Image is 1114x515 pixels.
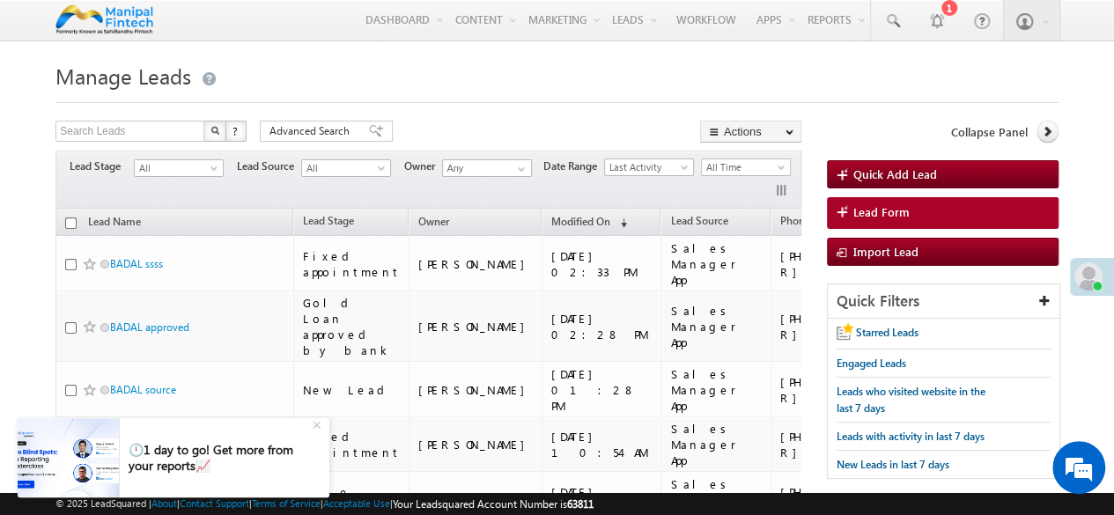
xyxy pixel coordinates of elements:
[670,366,763,414] div: Sales Manager App
[837,430,985,443] span: Leads with activity in last 7 days
[700,121,801,143] button: Actions
[180,497,249,509] a: Contact Support
[404,158,442,174] span: Owner
[670,421,763,468] div: Sales Manager App
[551,429,653,460] div: [DATE] 10:54 AM
[856,326,918,339] span: Starred Leads
[551,311,653,342] div: [DATE] 02:28 PM
[508,160,530,178] a: Show All Items
[294,211,363,234] a: Lead Stage
[418,492,534,508] div: [PERSON_NAME]
[303,382,401,398] div: New Lead
[418,437,534,452] div: [PERSON_NAME]
[110,320,189,334] a: BADAL approved
[393,497,594,511] span: Your Leadsquared Account Number is
[551,366,653,414] div: [DATE] 01:28 PM
[79,212,150,235] a: Lead Name
[303,295,401,358] div: Gold Loan approved by bank
[780,248,895,280] div: [PHONE_NUMBER]
[65,217,77,229] input: Check all records
[780,214,852,227] span: Phone Number
[613,216,627,230] span: (sorted descending)
[323,497,390,509] a: Acceptable Use
[55,62,191,90] span: Manage Leads
[308,412,329,433] div: +
[670,303,763,350] div: Sales Manager App
[551,215,610,228] span: Modified On
[828,284,1059,319] div: Quick Filters
[542,211,636,234] a: Modified On (sorted descending)
[134,159,224,177] a: All
[670,240,763,288] div: Sales Manager App
[301,159,391,177] a: All
[302,160,386,176] span: All
[951,124,1028,140] span: Collapse Panel
[661,211,736,234] a: Lead Source
[780,429,895,460] div: [PHONE_NUMBER]
[701,158,791,176] a: All Time
[418,319,534,335] div: [PERSON_NAME]
[135,160,218,176] span: All
[269,123,355,139] span: Advanced Search
[418,256,534,272] div: [PERSON_NAME]
[567,497,594,511] span: 63811
[837,357,906,370] span: Engaged Leads
[827,197,1059,229] a: Lead Form
[853,166,937,181] span: Quick Add Lead
[418,215,449,228] span: Owner
[237,158,301,174] span: Lead Source
[780,374,895,406] div: [PHONE_NUMBER]
[55,4,153,35] img: Custom Logo
[303,429,401,460] div: Fixed appointment
[151,497,177,509] a: About
[70,158,134,174] span: Lead Stage
[543,158,604,174] span: Date Range
[92,92,296,115] div: Chat with us now
[780,311,895,342] div: [PHONE_NUMBER]
[225,121,247,142] button: ?
[604,158,694,176] a: Last Activity
[771,211,860,234] a: Phone Number
[853,204,910,220] span: Lead Form
[23,163,321,382] textarea: Type your message and hit 'Enter'
[252,497,321,509] a: Terms of Service
[303,214,354,227] span: Lead Stage
[18,418,119,497] img: pictures
[30,92,74,115] img: d_60004797649_company_0_60004797649
[837,458,949,471] span: New Leads in last 7 days
[605,159,689,175] span: Last Activity
[240,396,320,420] em: Start Chat
[303,248,401,280] div: Fixed appointment
[551,248,653,280] div: [DATE] 02:33 PM
[442,159,532,177] input: Type to Search
[110,257,163,270] a: BADAL ssss
[289,9,331,51] div: Minimize live chat window
[853,244,918,259] span: Import Lead
[129,442,310,474] div: 🕛1 day to go! Get more from your reports📈
[210,126,219,135] img: Search
[670,214,727,227] span: Lead Source
[110,383,176,396] a: BADAL source
[232,123,240,138] span: ?
[837,385,985,415] span: Leads who visited website in the last 7 days
[418,382,534,398] div: [PERSON_NAME]
[55,496,594,512] span: © 2025 LeadSquared | | | | |
[702,159,786,175] span: All Time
